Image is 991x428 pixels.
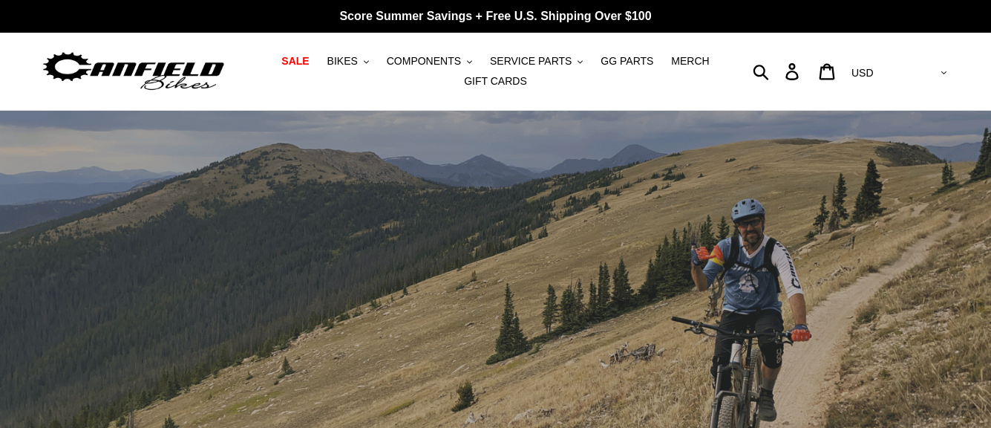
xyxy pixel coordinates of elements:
img: Canfield Bikes [41,48,226,95]
span: SALE [281,55,309,68]
button: SERVICE PARTS [483,51,590,71]
span: COMPONENTS [387,55,461,68]
span: SERVICE PARTS [490,55,572,68]
span: BIKES [327,55,358,68]
span: GIFT CARDS [464,75,527,88]
a: MERCH [664,51,716,71]
button: BIKES [320,51,376,71]
a: SALE [274,51,316,71]
a: GIFT CARDS [457,71,534,91]
button: COMPONENTS [379,51,480,71]
span: GG PARTS [601,55,653,68]
a: GG PARTS [593,51,661,71]
span: MERCH [671,55,709,68]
